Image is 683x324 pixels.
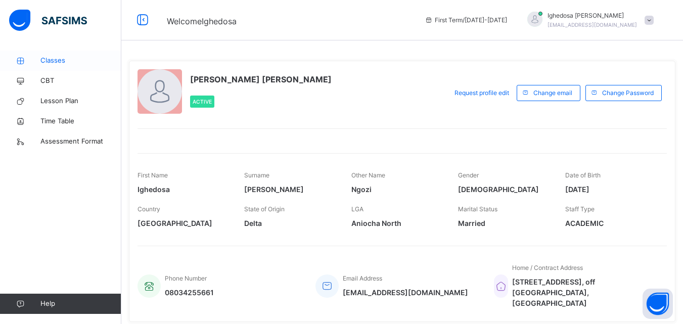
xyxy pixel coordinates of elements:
span: Change email [533,88,572,98]
img: safsims [9,10,87,31]
span: Marital Status [458,205,497,213]
span: [PERSON_NAME] [244,184,336,195]
span: Ighedosa [138,184,229,195]
span: Home / Contract Address [512,264,583,271]
span: Active [193,99,212,105]
span: Change Password [602,88,654,98]
span: [PERSON_NAME] [PERSON_NAME] [190,73,332,85]
span: Assessment Format [40,136,121,147]
span: [EMAIL_ADDRESS][DOMAIN_NAME] [548,22,637,28]
span: Staff Type [565,205,595,213]
span: Classes [40,56,121,66]
span: [GEOGRAPHIC_DATA] [138,218,229,228]
span: ACADEMIC [565,218,657,228]
span: First Name [138,171,168,179]
span: Country [138,205,160,213]
span: Lesson Plan [40,96,121,106]
span: Gender [458,171,479,179]
span: Welcome Ighedosa [167,16,237,26]
span: CBT [40,76,121,86]
span: [EMAIL_ADDRESS][DOMAIN_NAME] [343,287,468,298]
span: Request profile edit [454,88,509,98]
span: [DATE] [565,184,657,195]
span: Other Name [351,171,385,179]
span: session/term information [425,16,507,25]
span: Ngozi [351,184,443,195]
span: Married [458,218,550,228]
span: Delta [244,218,336,228]
span: Help [40,299,121,309]
span: Time Table [40,116,121,126]
span: Ighedosa [PERSON_NAME] [548,11,637,20]
div: IghedosaTina [517,11,659,29]
span: Date of Birth [565,171,601,179]
button: Open asap [643,289,673,319]
span: State of Origin [244,205,285,213]
span: Aniocha North [351,218,443,228]
span: Email Address [343,274,382,282]
span: 08034255661 [165,287,214,298]
span: Surname [244,171,269,179]
span: [DEMOGRAPHIC_DATA] [458,184,550,195]
span: LGA [351,205,363,213]
span: [STREET_ADDRESS], off [GEOGRAPHIC_DATA], [GEOGRAPHIC_DATA] [512,276,657,308]
span: Phone Number [165,274,207,282]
